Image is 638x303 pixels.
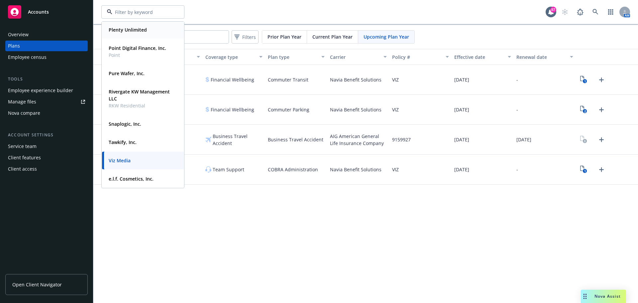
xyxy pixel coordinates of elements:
[8,164,37,174] div: Client access
[203,49,265,65] button: Coverage type
[392,76,399,83] span: VIZ
[327,49,389,65] button: Carrier
[596,134,607,145] a: Upload Plan Documents
[579,164,589,175] a: View Plan Documents
[109,176,154,182] strong: e.l.f. Cosmetics, Inc.
[109,121,141,127] strong: Snaplogic, Inc.
[330,133,387,147] span: AIG American General Life Insurance Company
[516,106,518,113] span: -
[5,132,88,138] div: Account settings
[389,49,452,65] button: Policy #
[516,54,566,61] div: Renewal date
[581,290,589,303] div: Drag to move
[364,33,409,40] span: Upcoming Plan Year
[213,133,262,147] span: Business Travel Accident
[268,54,317,61] div: Plan type
[211,106,254,113] span: Financial Wellbeing
[454,54,504,61] div: Effective date
[5,141,88,152] a: Service team
[581,290,626,303] button: Nova Assist
[109,102,176,109] span: RKW Residential
[514,49,576,65] button: Renewal date
[8,108,40,118] div: Nova compare
[584,169,586,173] text: 1
[516,76,518,83] span: -
[579,134,589,145] a: View Plan Documents
[5,52,88,63] a: Employee census
[516,166,518,173] span: -
[392,106,399,113] span: VIZ
[5,76,88,82] div: Tools
[604,5,617,19] a: Switch app
[5,108,88,118] a: Nova compare
[589,5,602,19] a: Search
[392,166,399,173] span: VIZ
[454,76,469,83] span: [DATE]
[596,104,607,115] a: Upload Plan Documents
[550,7,556,13] div: 87
[516,136,531,143] span: [DATE]
[268,136,323,143] span: Business Travel Accident
[5,152,88,163] a: Client features
[109,27,147,33] strong: Plenty Unlimited
[5,41,88,51] a: Plans
[330,106,381,113] span: Navia Benefit Solutions
[109,139,137,145] strong: Tawkify, Inc.
[8,85,73,96] div: Employee experience builder
[8,29,29,40] div: Overview
[392,136,411,143] span: 9159927
[5,85,88,96] a: Employee experience builder
[109,70,145,76] strong: Pure Wafer, Inc.
[584,109,586,113] text: 2
[558,5,572,19] a: Start snowing
[268,76,308,83] span: Commuter Transit
[330,166,381,173] span: Navia Benefit Solutions
[579,75,589,85] a: View Plan Documents
[5,29,88,40] a: Overview
[594,293,621,299] span: Nova Assist
[12,281,62,288] span: Open Client Navigator
[213,166,244,173] span: Team Support
[8,96,36,107] div: Manage files
[8,141,37,152] div: Service team
[8,152,41,163] div: Client features
[579,104,589,115] a: View Plan Documents
[109,88,170,102] strong: Rivergate KW Management LLC
[330,76,381,83] span: Navia Benefit Solutions
[452,49,514,65] button: Effective date
[5,3,88,21] a: Accounts
[454,106,469,113] span: [DATE]
[211,76,254,83] span: Financial Wellbeing
[28,9,49,15] span: Accounts
[265,49,327,65] button: Plan type
[392,54,442,61] div: Policy #
[112,9,171,16] input: Filter by keyword
[109,52,166,59] span: Point
[330,54,379,61] div: Carrier
[574,5,587,19] a: Report a Bug
[584,79,586,83] text: 1
[268,166,318,173] span: COBRA Administration
[205,54,255,61] div: Coverage type
[268,106,309,113] span: Commuter Parking
[454,166,469,173] span: [DATE]
[109,45,166,51] strong: Point Digital Finance, Inc.
[109,157,131,164] strong: Viz Media
[8,41,20,51] div: Plans
[5,164,88,174] a: Client access
[596,75,607,85] a: Upload Plan Documents
[5,96,88,107] a: Manage files
[454,136,469,143] span: [DATE]
[596,164,607,175] a: Upload Plan Documents
[8,52,47,63] div: Employee census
